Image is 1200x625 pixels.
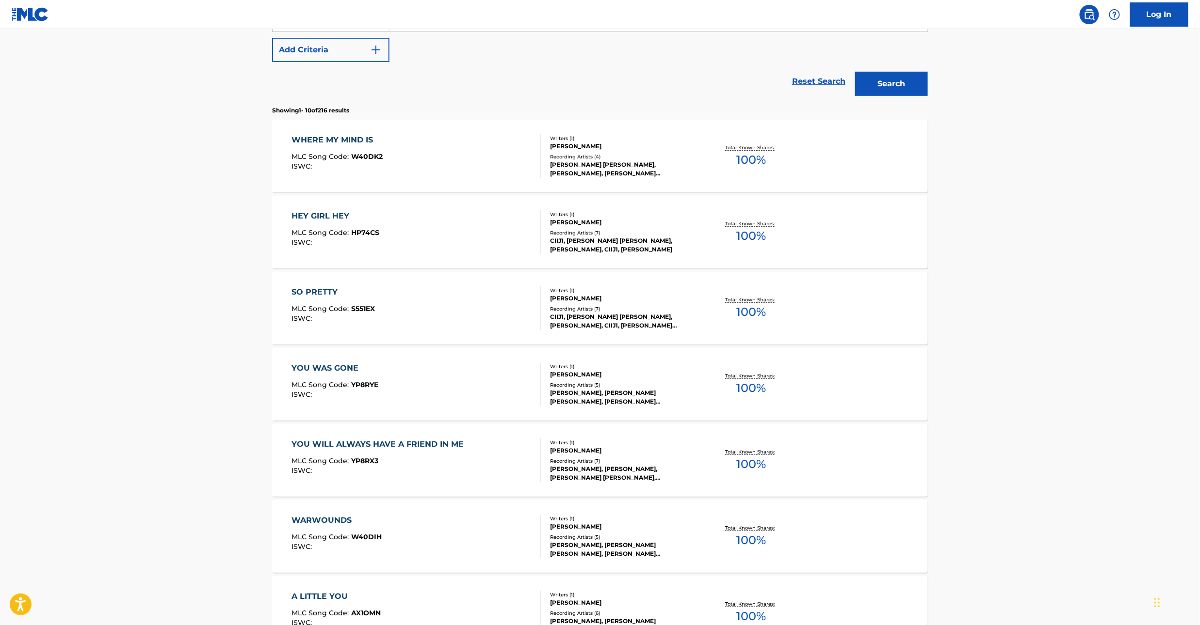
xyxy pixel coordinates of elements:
div: [PERSON_NAME] [550,218,697,227]
a: WHERE MY MIND ISMLC Song Code:W40DK2ISWC:Writers (1)[PERSON_NAME]Recording Artists (4)[PERSON_NAM... [272,120,928,192]
div: CIIJ1, [PERSON_NAME] [PERSON_NAME], [PERSON_NAME], CIIJ1, [PERSON_NAME] [550,236,697,254]
div: Recording Artists ( 6 ) [550,609,697,617]
span: MLC Song Code : [292,380,352,389]
span: MLC Song Code : [292,456,352,465]
div: Writers ( 1 ) [550,515,697,522]
div: WHERE MY MIND IS [292,134,383,146]
span: AX1OMN [352,609,381,617]
span: YP8RX3 [352,456,379,465]
p: Total Known Shares: [725,448,777,455]
div: Writers ( 1 ) [550,287,697,294]
div: [PERSON_NAME], [PERSON_NAME], [PERSON_NAME] [PERSON_NAME], [PERSON_NAME] [PERSON_NAME], [PERSON_N... [550,465,697,482]
span: YP8RYE [352,380,379,389]
div: [PERSON_NAME], [PERSON_NAME] [PERSON_NAME], [PERSON_NAME] [PERSON_NAME], [PERSON_NAME], [PERSON_N... [550,541,697,558]
div: HEY GIRL HEY [292,210,380,222]
iframe: Chat Widget [1151,578,1200,625]
div: Recording Artists ( 5 ) [550,533,697,541]
p: Showing 1 - 10 of 216 results [272,106,349,115]
div: WARWOUNDS [292,515,382,526]
div: Writers ( 1 ) [550,591,697,598]
button: Add Criteria [272,38,389,62]
div: Recording Artists ( 7 ) [550,229,697,236]
span: ISWC : [292,238,315,247]
div: Recording Artists ( 7 ) [550,305,697,312]
img: search [1084,9,1095,20]
div: Recording Artists ( 7 ) [550,457,697,465]
a: YOU WILL ALWAYS HAVE A FRIEND IN MEMLC Song Code:YP8RX3ISWC:Writers (1)[PERSON_NAME]Recording Art... [272,424,928,497]
span: 100 % [736,151,766,169]
span: 100 % [736,379,766,397]
span: 100 % [736,227,766,245]
div: Writers ( 1 ) [550,363,697,370]
p: Total Known Shares: [725,372,777,379]
a: Public Search [1080,5,1099,24]
div: Recording Artists ( 5 ) [550,381,697,389]
span: MLC Song Code : [292,228,352,237]
p: Total Known Shares: [725,220,777,227]
div: Writers ( 1 ) [550,135,697,142]
div: [PERSON_NAME] [PERSON_NAME], [PERSON_NAME], [PERSON_NAME] [PERSON_NAME], [PERSON_NAME] [PERSON_NAME] [550,160,697,178]
div: [PERSON_NAME] [550,522,697,531]
span: MLC Song Code : [292,304,352,313]
span: HP74CS [352,228,380,237]
span: 100 % [736,455,766,473]
div: A LITTLE YOU [292,591,381,602]
p: Total Known Shares: [725,524,777,531]
p: Total Known Shares: [725,296,777,303]
p: Total Known Shares: [725,144,777,151]
div: Drag [1154,588,1160,617]
img: 9d2ae6d4665cec9f34b9.svg [370,44,382,56]
span: ISWC : [292,466,315,475]
a: SO PRETTYMLC Song Code:S551EXISWC:Writers (1)[PERSON_NAME]Recording Artists (7)CIIJ1, [PERSON_NAM... [272,272,928,344]
img: help [1109,9,1120,20]
a: Reset Search [787,71,850,92]
span: ISWC : [292,314,315,323]
a: HEY GIRL HEYMLC Song Code:HP74CSISWC:Writers (1)[PERSON_NAME]Recording Artists (7)CIIJ1, [PERSON_... [272,196,928,268]
span: ISWC : [292,542,315,551]
div: YOU WILL ALWAYS HAVE A FRIEND IN ME [292,438,469,450]
div: Writers ( 1 ) [550,439,697,446]
div: Writers ( 1 ) [550,211,697,218]
span: MLC Song Code : [292,609,352,617]
div: SO PRETTY [292,286,375,298]
span: MLC Song Code : [292,152,352,161]
a: WARWOUNDSMLC Song Code:W40DIHISWC:Writers (1)[PERSON_NAME]Recording Artists (5)[PERSON_NAME], [PE... [272,500,928,573]
div: CIIJ1, [PERSON_NAME] [PERSON_NAME], [PERSON_NAME], CIIJ1, [PERSON_NAME] [PERSON_NAME] [550,312,697,330]
span: ISWC : [292,390,315,399]
span: MLC Song Code : [292,532,352,541]
div: [PERSON_NAME] [550,598,697,607]
form: Search Form [272,8,928,101]
span: ISWC : [292,162,315,171]
div: [PERSON_NAME] [550,294,697,303]
span: 100 % [736,608,766,625]
div: [PERSON_NAME] [550,370,697,379]
a: Log In [1130,2,1188,27]
div: Recording Artists ( 4 ) [550,153,697,160]
div: YOU WAS GONE [292,362,379,374]
p: Total Known Shares: [725,600,777,608]
span: 100 % [736,303,766,321]
span: S551EX [352,304,375,313]
div: [PERSON_NAME] [550,142,697,151]
span: W40DK2 [352,152,383,161]
a: YOU WAS GONEMLC Song Code:YP8RYEISWC:Writers (1)[PERSON_NAME]Recording Artists (5)[PERSON_NAME], ... [272,348,928,421]
div: [PERSON_NAME], [PERSON_NAME] [PERSON_NAME], [PERSON_NAME] [PERSON_NAME], [PERSON_NAME], [PERSON_N... [550,389,697,406]
div: Help [1105,5,1124,24]
div: [PERSON_NAME] [550,446,697,455]
img: MLC Logo [12,7,49,21]
button: Search [855,72,928,96]
span: 100 % [736,531,766,549]
span: W40DIH [352,532,382,541]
